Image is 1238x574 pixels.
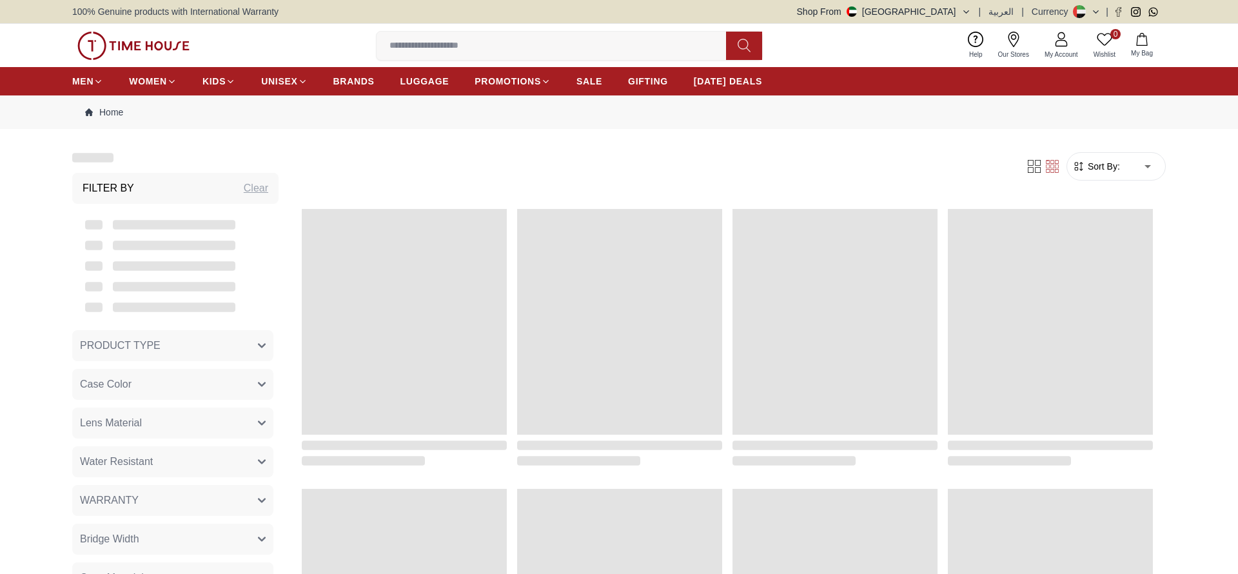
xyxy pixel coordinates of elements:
[1032,5,1074,18] div: Currency
[964,50,988,59] span: Help
[80,454,153,470] span: Water Resistant
[475,75,541,88] span: PROMOTIONS
[333,75,375,88] span: BRANDS
[400,75,449,88] span: LUGGAGE
[83,181,134,196] h3: Filter By
[72,524,273,555] button: Bridge Width
[202,70,235,93] a: KIDS
[1148,7,1158,17] a: Whatsapp
[961,29,990,62] a: Help
[475,70,551,93] a: PROMOTIONS
[694,70,762,93] a: [DATE] DEALS
[80,377,132,392] span: Case Color
[129,75,167,88] span: WOMEN
[988,5,1014,18] button: العربية
[1086,29,1123,62] a: 0Wishlist
[1110,29,1121,39] span: 0
[400,70,449,93] a: LUGGAGE
[85,106,123,119] a: Home
[72,70,103,93] a: MEN
[1106,5,1108,18] span: |
[261,75,297,88] span: UNISEX
[72,5,279,18] span: 100% Genuine products with International Warranty
[576,70,602,93] a: SALE
[694,75,762,88] span: [DATE] DEALS
[1085,160,1120,173] span: Sort By:
[244,181,268,196] div: Clear
[80,531,139,547] span: Bridge Width
[1088,50,1121,59] span: Wishlist
[1039,50,1083,59] span: My Account
[77,32,190,60] img: ...
[628,75,668,88] span: GIFTING
[1126,48,1158,58] span: My Bag
[979,5,981,18] span: |
[80,338,161,353] span: PRODUCT TYPE
[1021,5,1024,18] span: |
[576,75,602,88] span: SALE
[72,408,273,439] button: Lens Material
[202,75,226,88] span: KIDS
[1123,30,1161,61] button: My Bag
[72,446,273,477] button: Water Resistant
[847,6,857,17] img: United Arab Emirates
[261,70,307,93] a: UNISEX
[72,369,273,400] button: Case Color
[72,330,273,361] button: PRODUCT TYPE
[990,29,1037,62] a: Our Stores
[1131,7,1141,17] a: Instagram
[80,493,139,508] span: WARRANTY
[80,415,142,431] span: Lens Material
[129,70,177,93] a: WOMEN
[1114,7,1123,17] a: Facebook
[72,75,93,88] span: MEN
[72,485,273,516] button: WARRANTY
[797,5,971,18] button: Shop From[GEOGRAPHIC_DATA]
[993,50,1034,59] span: Our Stores
[1072,160,1120,173] button: Sort By:
[628,70,668,93] a: GIFTING
[333,70,375,93] a: BRANDS
[72,95,1166,129] nav: Breadcrumb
